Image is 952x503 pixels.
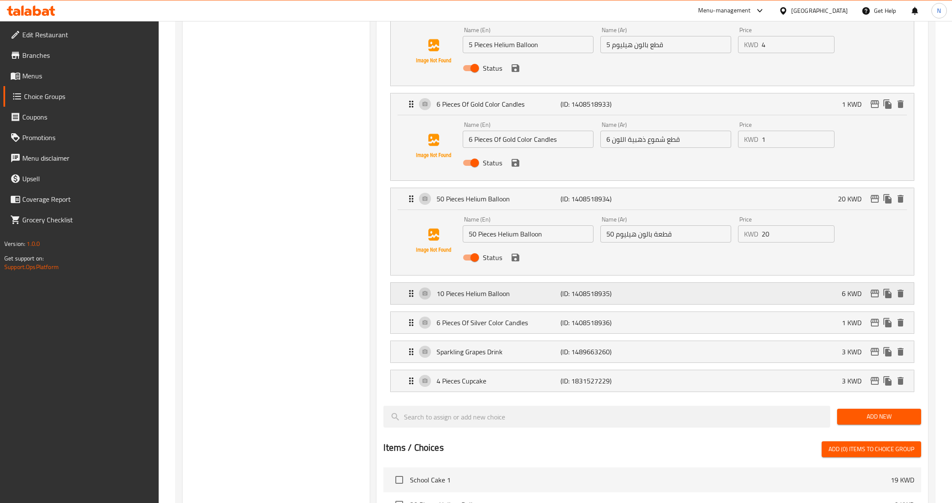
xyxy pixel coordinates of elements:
p: 3 KWD [842,376,868,386]
span: Menu disclaimer [22,153,152,163]
a: Edit Restaurant [3,24,159,45]
button: Add (0) items to choice group [822,441,921,457]
span: Select choice [390,471,408,489]
span: N [937,6,941,15]
p: KWD [744,134,758,144]
img: 5 Pieces Helium Balloon [406,24,461,79]
li: Expand [383,279,921,308]
p: 10 Pieces Helium Balloon [437,288,560,299]
button: duplicate [881,98,894,111]
span: Get support on: [4,253,44,264]
button: duplicate [881,345,894,358]
button: duplicate [881,374,894,387]
button: save [509,251,522,264]
li: Expand [383,366,921,395]
p: (ID: 1408518935) [560,288,643,299]
button: edit [868,287,881,300]
div: Expand [391,283,913,304]
p: (ID: 1408518933) [560,99,643,109]
div: Menu-management [698,6,751,16]
a: Upsell [3,168,159,189]
div: Expand [391,341,913,362]
p: (ID: 1408518936) [560,317,643,328]
button: delete [894,316,907,329]
div: Expand [391,370,913,392]
button: Add New [837,409,921,425]
div: [GEOGRAPHIC_DATA] [791,6,848,15]
p: 20 KWD [838,194,868,204]
span: 1.0.0 [27,238,40,249]
button: duplicate [881,287,894,300]
span: Promotions [22,132,152,143]
span: Choice Groups [24,91,152,102]
img: 50 Pieces Helium Balloon [406,213,461,268]
a: Branches [3,45,159,66]
span: School Cake 1 [410,475,890,485]
li: Expand [383,337,921,366]
span: Grocery Checklist [22,215,152,225]
a: Promotions [3,127,159,148]
p: (ID: 1408518934) [560,194,643,204]
p: (ID: 1831527229) [560,376,643,386]
img: 6 Pieces Of Gold Color Candles [406,119,461,174]
button: duplicate [881,316,894,329]
button: edit [868,316,881,329]
button: edit [868,98,881,111]
a: Grocery Checklist [3,210,159,230]
span: Coverage Report [22,194,152,204]
input: search [383,406,830,428]
p: KWD [744,39,758,50]
li: Expand6 Pieces Of Gold Color CandlesName (En)Name (Ar)PriceKWDStatussave [383,90,921,184]
input: Please enter price [762,225,835,243]
li: Expand [383,308,921,337]
p: KWD [744,229,758,239]
button: delete [894,287,907,300]
button: save [509,62,522,75]
p: 19 KWD [891,475,914,485]
button: delete [894,345,907,358]
p: 6 Pieces Of Gold Color Candles [437,99,560,109]
span: Status [483,158,502,168]
span: Edit Restaurant [22,30,152,40]
input: Enter name En [463,225,593,243]
button: duplicate [881,192,894,205]
p: 1 KWD [842,99,868,109]
button: delete [894,98,907,111]
a: Support.OpsPlatform [4,261,59,272]
input: Enter name Ar [600,36,731,53]
input: Enter name Ar [600,131,731,148]
a: Menus [3,66,159,86]
div: Expand [391,312,913,333]
span: Add (0) items to choice group [828,444,914,455]
h2: Items / Choices [383,441,443,454]
span: Menus [22,71,152,81]
p: 6 KWD [842,288,868,299]
button: save [509,156,522,169]
input: Please enter price [762,36,835,53]
a: Menu disclaimer [3,148,159,168]
a: Coverage Report [3,189,159,210]
span: Branches [22,50,152,60]
span: Upsell [22,174,152,184]
li: Expand50 Pieces Helium BalloonName (En)Name (Ar)PriceKWDStatussave [383,184,921,279]
span: Status [483,252,502,263]
button: edit [868,374,881,387]
p: 50 Pieces Helium Balloon [437,194,560,204]
input: Enter name Ar [600,225,731,243]
button: edit [868,345,881,358]
p: 4 Pieces Cupcake [437,376,560,386]
button: edit [868,192,881,205]
input: Enter name En [463,36,593,53]
a: Coupons [3,107,159,127]
button: delete [894,192,907,205]
input: Enter name En [463,131,593,148]
p: (ID: 1489663260) [560,347,643,357]
span: Version: [4,238,25,249]
div: Expand [391,188,913,210]
span: Coupons [22,112,152,122]
a: Choice Groups [3,86,159,107]
p: 1 KWD [842,317,868,328]
button: delete [894,374,907,387]
p: 6 Pieces Of Silver Color Candles [437,317,560,328]
div: Expand [391,93,913,115]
